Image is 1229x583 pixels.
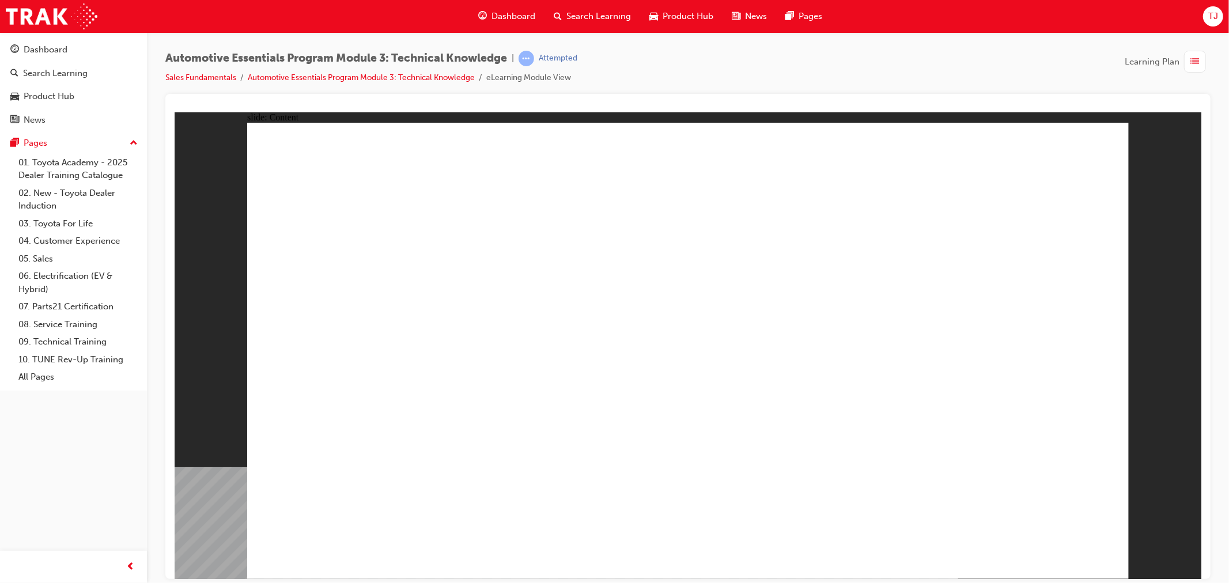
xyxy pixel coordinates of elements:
[512,52,514,65] span: |
[14,215,142,233] a: 03. Toyota For Life
[130,136,138,151] span: up-icon
[776,5,831,28] a: pages-iconPages
[1203,6,1223,26] button: TJ
[519,51,534,66] span: learningRecordVerb_ATTEMPT-icon
[5,109,142,131] a: News
[14,333,142,351] a: 09. Technical Training
[799,10,822,23] span: Pages
[24,113,46,127] div: News
[6,3,97,29] img: Trak
[127,560,135,574] span: prev-icon
[469,5,544,28] a: guage-iconDashboard
[723,5,776,28] a: news-iconNews
[14,267,142,298] a: 06. Electrification (EV & Hybrid)
[5,63,142,84] a: Search Learning
[5,37,142,132] button: DashboardSearch LearningProduct HubNews
[14,250,142,268] a: 05. Sales
[5,132,142,154] button: Pages
[1125,51,1211,73] button: Learning Plan
[14,184,142,215] a: 02. New - Toyota Dealer Induction
[539,53,577,64] div: Attempted
[14,298,142,316] a: 07. Parts21 Certification
[486,71,571,85] li: eLearning Module View
[491,10,535,23] span: Dashboard
[554,9,562,24] span: search-icon
[663,10,713,23] span: Product Hub
[165,73,236,82] a: Sales Fundamentals
[10,92,19,102] span: car-icon
[732,9,740,24] span: news-icon
[10,45,19,55] span: guage-icon
[649,9,658,24] span: car-icon
[23,67,88,80] div: Search Learning
[14,316,142,334] a: 08. Service Training
[1191,55,1200,69] span: list-icon
[566,10,631,23] span: Search Learning
[544,5,640,28] a: search-iconSearch Learning
[14,351,142,369] a: 10. TUNE Rev-Up Training
[24,43,67,56] div: Dashboard
[10,138,19,149] span: pages-icon
[14,232,142,250] a: 04. Customer Experience
[1208,10,1218,23] span: TJ
[640,5,723,28] a: car-iconProduct Hub
[24,137,47,150] div: Pages
[10,69,18,79] span: search-icon
[165,52,507,65] span: Automotive Essentials Program Module 3: Technical Knowledge
[5,86,142,107] a: Product Hub
[785,9,794,24] span: pages-icon
[5,39,142,60] a: Dashboard
[14,154,142,184] a: 01. Toyota Academy - 2025 Dealer Training Catalogue
[10,115,19,126] span: news-icon
[745,10,767,23] span: News
[1125,55,1179,69] span: Learning Plan
[14,368,142,386] a: All Pages
[478,9,487,24] span: guage-icon
[248,73,475,82] a: Automotive Essentials Program Module 3: Technical Knowledge
[24,90,74,103] div: Product Hub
